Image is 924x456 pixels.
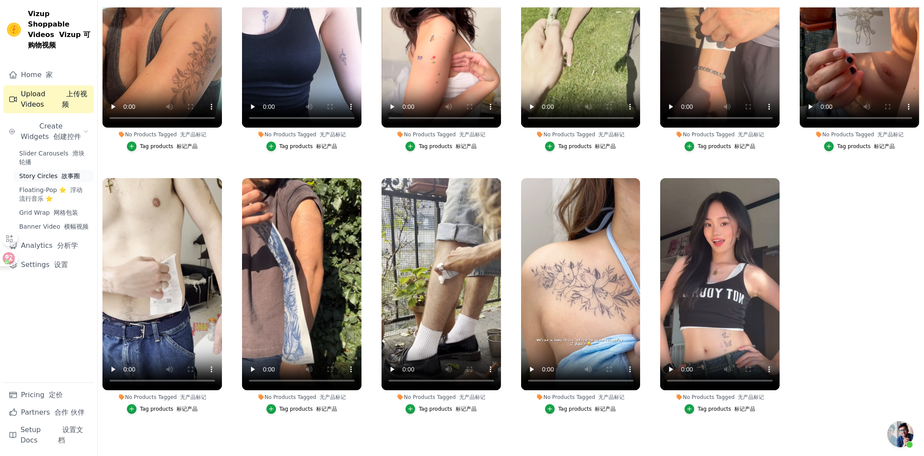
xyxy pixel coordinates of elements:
[14,220,94,233] a: Banner Video 横幅视频
[698,405,755,412] div: Tag products
[28,30,90,49] font: Vizup 可购物视频
[53,132,81,141] font: 创建控件
[280,405,337,412] div: Tag products
[734,406,755,412] font: 标记产品
[698,143,755,150] div: Tag products
[46,71,53,79] font: 家
[3,66,94,84] a: Home 家
[660,394,780,401] div: No Products Tagged
[521,394,641,401] div: No Products Tagged
[266,404,337,414] button: Tag products 标记产品
[3,237,94,254] a: Analytics 分析学
[14,147,94,168] a: Slider Carousels 滑块轮播
[242,131,361,138] div: No Products Tagged
[57,241,78,250] font: 分析学
[685,142,755,151] button: Tag products 标记产品
[459,132,485,138] font: 无产品标记
[180,394,206,400] font: 无产品标记
[887,421,914,447] a: 开放式聊天
[58,426,83,444] font: 设置文档
[382,394,501,401] div: No Products Tagged
[61,172,80,179] font: 故事圈
[3,118,94,145] button: Create Widgets 创建控件
[734,143,755,149] font: 标记产品
[316,406,337,412] font: 标记产品
[595,406,616,412] font: 标记产品
[3,256,94,274] a: Settings 设置
[7,23,21,37] img: Vizup
[419,405,476,412] div: Tag products
[320,132,346,138] font: 无产品标记
[456,406,477,412] font: 标记产品
[280,143,337,150] div: Tag products
[824,142,895,151] button: Tag products 标记产品
[54,209,78,216] font: 网格包装
[127,404,198,414] button: Tag products 标记产品
[660,131,780,138] div: No Products Tagged
[837,143,895,150] div: Tag products
[64,223,89,230] font: 横幅视频
[558,143,616,150] div: Tag products
[49,391,63,399] font: 定价
[180,132,206,138] font: 无产品标记
[14,184,94,205] a: Floating-Pop ⭐ 浮动流行音乐 ⭐
[177,406,198,412] font: 标记产品
[877,132,904,138] font: 无产品标记
[545,404,616,414] button: Tag products 标记产品
[599,394,625,400] font: 无产品标记
[19,149,89,166] span: Slider Carousels
[316,143,337,149] font: 标记产品
[19,208,78,217] span: Grid Wrap
[19,222,89,231] span: Banner Video
[685,404,755,414] button: Tag products 标记产品
[102,394,222,401] div: No Products Tagged
[19,172,80,180] span: Story Circles
[595,143,616,149] font: 标记产品
[599,132,625,138] font: 无产品标记
[242,394,361,401] div: No Products Tagged
[545,142,616,151] button: Tag products 标记产品
[14,170,94,182] a: Story Circles 故事圈
[140,143,198,150] div: Tag products
[521,131,641,138] div: No Products Tagged
[419,143,476,150] div: Tag products
[54,260,68,269] font: 设置
[382,131,501,138] div: No Products Tagged
[177,143,198,149] font: 标记产品
[456,143,477,149] font: 标记产品
[558,405,616,412] div: Tag products
[406,142,476,151] button: Tag products 标记产品
[738,132,764,138] font: 无产品标记
[19,186,89,203] span: Floating-Pop ⭐
[874,143,895,149] font: 标记产品
[459,394,485,400] font: 无产品标记
[3,386,94,404] a: Pricing 定价
[3,404,94,421] a: Partners 合作 伙伴
[19,121,83,142] span: Create Widgets
[14,206,94,219] a: Grid Wrap 网格包装
[140,405,198,412] div: Tag products
[102,131,222,138] div: No Products Tagged
[28,9,90,51] span: Vizup Shoppable Videos
[55,408,85,416] font: 合作 伙伴
[3,85,94,113] a: Upload Videos 上传视频
[127,142,198,151] button: Tag products 标记产品
[406,404,476,414] button: Tag products 标记产品
[800,131,919,138] div: No Products Tagged
[3,421,94,449] a: Setup Docs 设置文档
[62,90,87,108] font: 上传视频
[738,394,764,400] font: 无产品标记
[320,394,346,400] font: 无产品标记
[266,142,337,151] button: Tag products 标记产品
